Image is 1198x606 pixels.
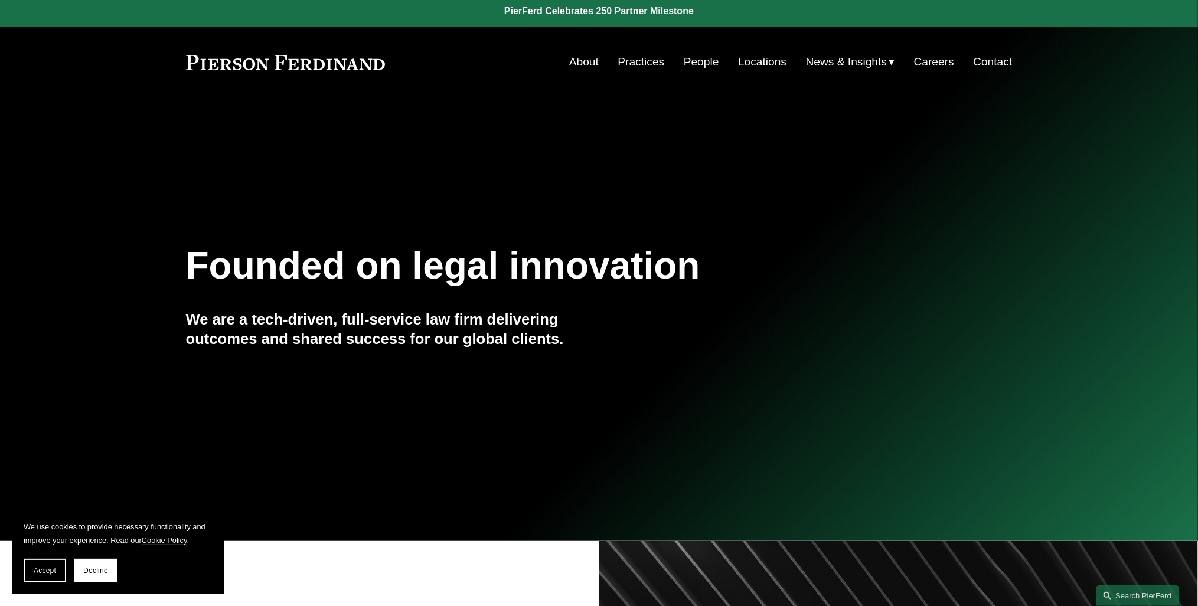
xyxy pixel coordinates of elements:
section: Cookie banner [12,508,224,594]
a: Locations [738,51,786,73]
a: Contact [973,51,1012,73]
button: Decline [74,559,117,582]
span: Decline [83,566,108,575]
p: We use cookies to provide necessary functionality and improve your experience. Read our . [24,520,213,547]
span: Accept [34,566,56,575]
a: Search this site [1096,585,1179,606]
h1: Founded on legal innovation [186,244,875,287]
a: Practices [618,51,664,73]
a: folder dropdown [806,51,895,73]
h4: We are a tech-driven, full-service law firm delivering outcomes and shared success for our global... [186,310,599,348]
a: Careers [914,51,954,73]
button: Accept [24,559,66,582]
a: People [684,51,719,73]
a: About [569,51,599,73]
span: News & Insights [806,52,887,73]
a: Cookie Policy [142,536,187,545]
